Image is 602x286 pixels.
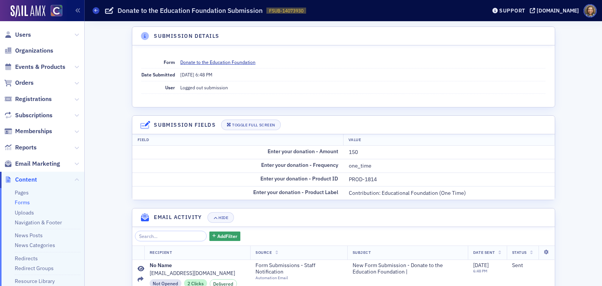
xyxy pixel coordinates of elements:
span: Organizations [15,47,53,55]
div: Automation Email [255,275,335,280]
a: Form Submissions - Staff NotificationAutomation Email [255,262,342,280]
td: Enter your donation - Amount [132,146,344,159]
span: Users [15,31,31,39]
span: Date Submitted [141,71,175,78]
span: Registrations [15,95,52,103]
a: Memberships [4,127,52,135]
a: Forms [15,199,30,206]
span: [EMAIL_ADDRESS][DOMAIN_NAME] [150,270,235,277]
span: Status [512,250,527,255]
div: 150 [349,148,549,156]
span: [DATE] [180,71,195,78]
span: No Name [150,262,172,269]
div: Support [499,7,525,14]
a: Resource Library [15,278,55,284]
img: SailAMX [11,5,45,17]
span: Subscriptions [15,111,53,120]
button: [DOMAIN_NAME] [530,8,582,13]
div: Contribution: Educational Foundation (One Time) [349,189,549,197]
input: Search… [135,231,207,241]
span: Recipient [150,250,172,255]
span: Date Sent [473,250,495,255]
span: FSUB-14073930 [269,8,303,14]
a: Registrations [4,95,52,103]
button: Toggle Full Screen [221,120,281,130]
a: Organizations [4,47,53,55]
a: Subscriptions [4,111,53,120]
div: PROD-1814 [349,176,549,183]
a: Navigation & Footer [15,219,62,226]
span: Form Submissions - Staff Notification [255,262,335,275]
th: Field [132,134,344,146]
dd: Logged out submission [180,81,545,93]
a: Redirects [15,255,38,262]
time: 6:48 PM [473,268,487,274]
a: Events & Products [4,63,65,71]
span: Form [164,59,175,65]
span: Reports [15,143,37,152]
td: Enter your donation - Product ID [132,173,344,186]
span: Source [255,250,272,255]
span: Email Marketing [15,160,60,168]
div: Hide [218,216,228,220]
a: News Posts [15,232,43,239]
span: 6:48 PM [195,71,212,78]
a: Donate to the Education Foundation [180,59,261,65]
span: New Form Submission - Donate to the Education Foundation | [353,262,463,275]
a: Orders [4,79,34,87]
span: User [165,84,175,90]
a: News Categories [15,242,55,249]
div: [DOMAIN_NAME] [537,7,579,14]
button: AddFilter [209,232,240,241]
span: Add Filter [217,233,237,239]
a: Reports [4,143,37,152]
div: Sent [512,262,549,269]
a: Email Marketing [4,160,60,168]
span: Subject [353,250,371,255]
h4: Submission Details [154,32,219,40]
h4: Email Activity [154,213,202,221]
span: [DATE] [473,262,489,269]
a: Redirect Groups [15,265,54,272]
h4: Submission Fields [154,121,216,129]
span: Memberships [15,127,52,135]
a: Users [4,31,31,39]
th: Value [343,134,554,146]
button: Hide [207,212,234,223]
div: one_time [349,162,549,170]
span: Events & Products [15,63,65,71]
div: Toggle Full Screen [232,123,275,127]
a: View Homepage [45,5,62,18]
h1: Donate to the Education Foundation Submission [118,6,263,15]
td: Enter your donation - Frequency [132,159,344,173]
span: Profile [583,4,597,17]
span: Orders [15,79,34,87]
a: Content [4,176,37,184]
span: Content [15,176,37,184]
a: Pages [15,189,29,196]
a: Uploads [15,209,34,216]
td: Enter your donation - Product Label [132,186,344,200]
img: SailAMX [51,5,62,17]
